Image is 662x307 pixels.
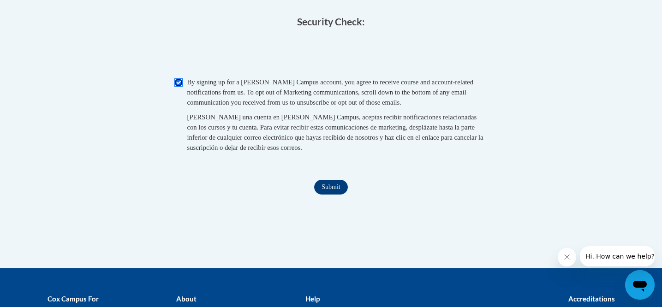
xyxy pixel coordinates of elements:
iframe: Close message [558,248,576,266]
span: By signing up for a [PERSON_NAME] Campus account, you agree to receive course and account-related... [187,78,474,106]
iframe: Button to launch messaging window [625,270,655,300]
span: [PERSON_NAME] una cuenta en [PERSON_NAME] Campus, aceptas recibir notificaciones relacionadas con... [187,113,483,151]
iframe: Message from company [580,246,655,266]
b: Cox Campus For [48,295,99,303]
span: Security Check: [297,16,365,27]
b: About [176,295,197,303]
b: Accreditations [568,295,615,303]
iframe: reCAPTCHA [261,36,401,72]
b: Help [305,295,320,303]
input: Submit [314,180,347,195]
